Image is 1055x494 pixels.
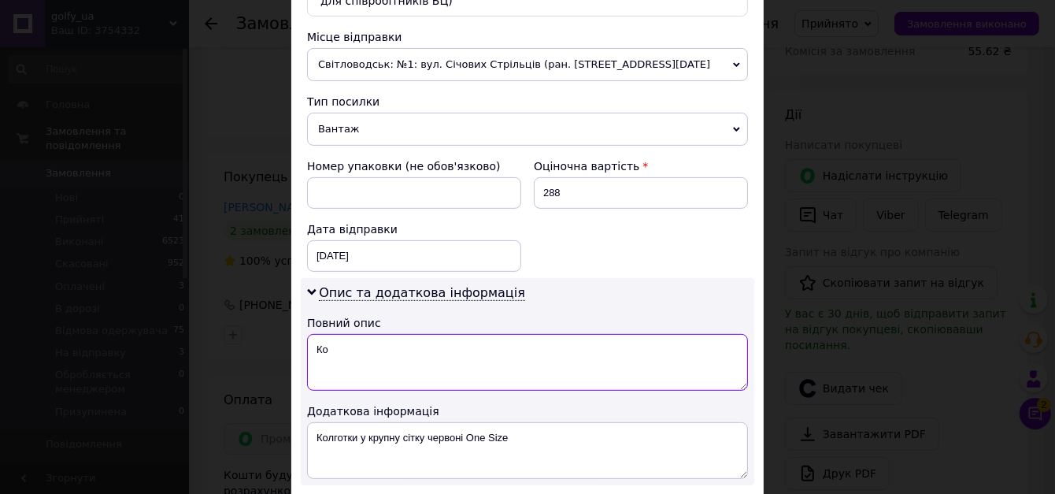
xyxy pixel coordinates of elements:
[534,158,748,174] div: Оціночна вартість
[307,95,379,108] span: Тип посилки
[307,334,748,391] textarea: Кол
[319,285,525,301] span: Опис та додаткова інформація
[307,31,402,43] span: Місце відправки
[307,113,748,146] span: Вантаж
[307,422,748,479] textarea: Колготки у крупну сітку червоні One Size
[307,158,521,174] div: Номер упаковки (не обов'язково)
[307,221,521,237] div: Дата відправки
[307,315,748,331] div: Повний опис
[307,48,748,81] span: Світловодськ: №1: вул. Січових Стрільців (ран. [STREET_ADDRESS][DATE]
[307,403,748,419] div: Додаткова інформація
